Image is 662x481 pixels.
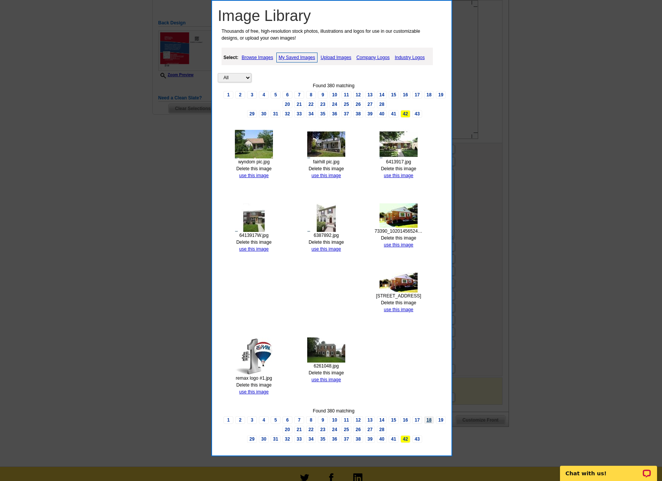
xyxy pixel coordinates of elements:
a: Company Logos [354,53,391,62]
a: 38 [353,435,363,443]
a: Delete this image [309,370,344,376]
a: Upload Images [319,53,353,62]
p: Thousands of free, high-resolution stock photos, illustrations and logos for use in our customiza... [218,28,435,42]
a: 18 [424,416,434,424]
a: 30 [259,110,269,118]
a: 7 [294,416,304,424]
a: 19 [436,416,446,424]
a: 9 [318,416,328,424]
div: Found 380 matching [218,82,450,89]
a: 22 [306,426,316,433]
a: 31 [271,110,281,118]
a: 34 [306,110,316,118]
a: 34 [306,435,316,443]
img: thumb-52c19fb0eff6d.jpg [380,273,418,292]
a: Delete this image [381,300,416,305]
span: 42 [400,435,410,443]
a: use this image [239,389,268,395]
a: Browse Images [240,53,275,62]
a: 23 [318,426,328,433]
img: thumb-53ff7616d99d0.jpg [380,130,418,158]
a: 16 [400,91,410,99]
a: 6 [282,91,292,99]
img: thumb-53d7b6c0ccdbd.jpg [235,203,273,232]
div: 6413917W.jpg [230,232,278,239]
a: use this image [384,307,413,312]
div: remax logo #1.jpg [230,375,278,382]
a: use this image [384,242,413,248]
a: 10 [330,416,340,424]
a: 20 [282,101,292,108]
a: My Saved Images [276,53,317,62]
a: 19 [436,91,446,99]
a: 37 [341,110,351,118]
a: 40 [377,110,387,118]
a: Delete this image [236,240,272,245]
a: Delete this image [381,235,416,241]
a: 12 [353,91,363,99]
a: Industry Logos [393,53,427,62]
img: thumb-53c80a16312c3.jpg [307,203,345,232]
div: [STREET_ADDRESS] [375,292,423,299]
a: 33 [294,435,304,443]
a: 37 [341,435,351,443]
div: wyndom pic.jpg [230,158,278,165]
a: 24 [330,426,340,433]
div: 6387892.jpg [302,232,350,239]
a: 20 [282,426,292,433]
a: 43 [412,110,422,118]
a: 5 [271,416,281,424]
a: use this image [239,173,268,178]
a: Delete this image [309,240,344,245]
span: 42 [400,110,410,118]
div: 6261048.jpg [302,363,350,369]
a: 27 [365,101,375,108]
a: 3 [247,416,257,424]
a: 27 [365,426,375,433]
a: 4 [259,416,269,424]
a: 15 [389,416,399,424]
a: 39 [365,110,375,118]
a: 5 [271,91,281,99]
a: 30 [259,435,269,443]
a: 10 [330,91,340,99]
a: 25 [341,101,351,108]
a: 32 [282,435,292,443]
a: Delete this image [309,166,344,171]
a: 1 [223,416,233,424]
a: 43 [412,435,422,443]
img: thumb-524b021a4cecb.jpg [307,337,345,363]
a: 17 [412,91,422,99]
a: 6 [282,416,292,424]
a: 36 [330,110,340,118]
a: 24 [330,101,340,108]
div: Found 380 matching [218,407,450,414]
a: 39 [365,435,375,443]
a: 21 [294,101,304,108]
img: thumb-52c1a73e686c9.jpg [380,203,418,228]
a: 35 [318,435,328,443]
a: 15 [389,91,399,99]
a: 38 [353,110,363,118]
div: 73390_10201456524427996_93978917_n.jpg [375,228,423,235]
img: thumb-524b02878d22d.jpg [235,337,273,375]
a: 4 [259,91,269,99]
strong: Select: [223,55,238,60]
a: 13 [365,91,375,99]
a: 16 [400,416,410,424]
a: 28 [377,426,387,433]
a: 35 [318,110,328,118]
a: 40 [377,435,387,443]
a: 11 [341,416,351,424]
a: 8 [306,91,316,99]
a: 17 [412,416,422,424]
a: Delete this image [381,166,416,171]
a: 36 [330,435,340,443]
a: Delete this image [236,382,272,388]
img: thumb-540897a6026b9.jpg [235,130,273,158]
a: 14 [377,91,387,99]
a: use this image [239,246,268,252]
a: 2 [235,91,245,99]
